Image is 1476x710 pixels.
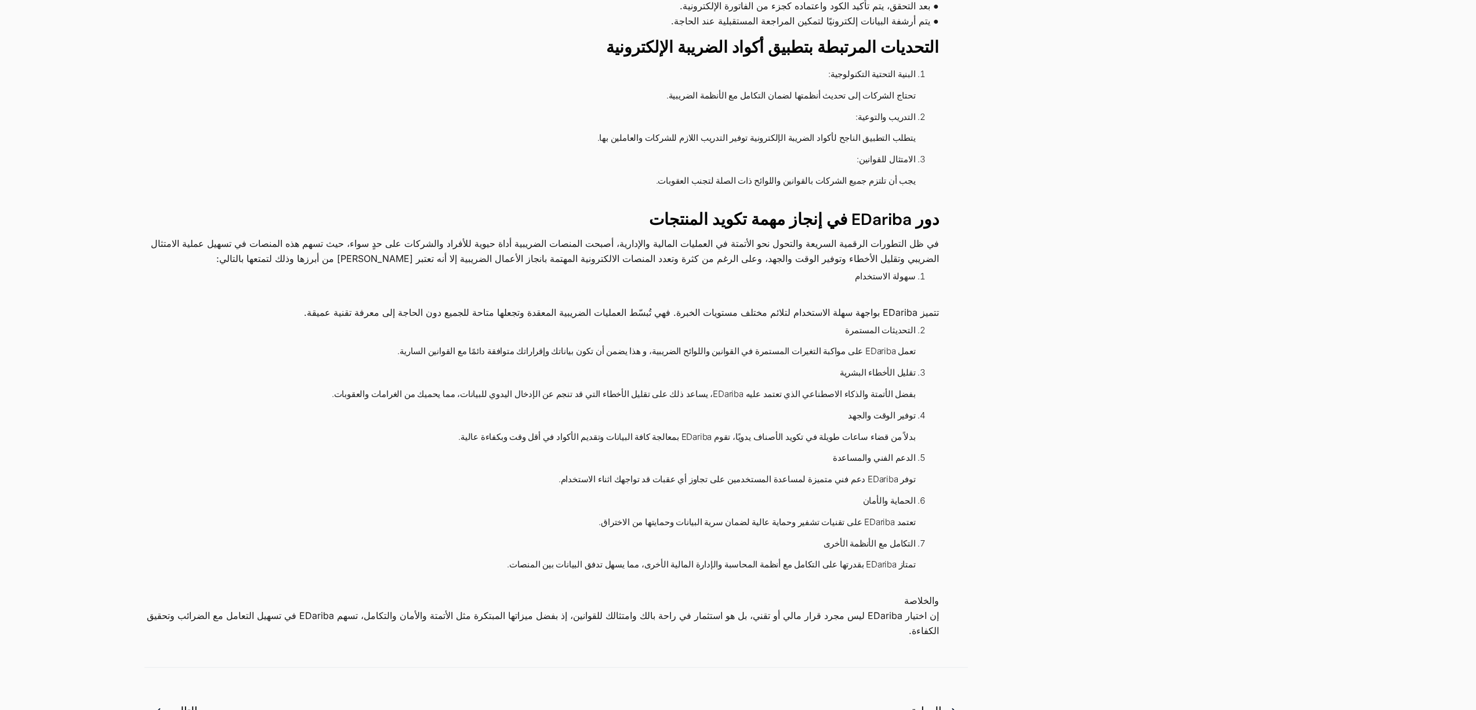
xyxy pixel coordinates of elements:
[166,64,916,107] li: البنية التحتية التكنولوجية: تحتاج الشركات إلى تحديث أنظمتها لضمان التكامل مع الأنظمة الضريبية.
[144,37,939,58] h3: التحديات المرتبطة بتطبيق أكواد الضريبة الإلكترونية
[144,13,939,28] p: ● يتم أرشفة البيانات إلكترونيًا لتمكين المراجعة المستقبلية عند الحاجة.
[166,490,916,533] li: الحماية والأمان تعتمد EDariba على تقنيات تشفير وحماية عالية لضمان سرية البيانات وحمايتها من الاخت...
[166,533,916,576] li: التكامل مع الأنظمة الأخرى تمتاز EDariba بقدرتها على التكامل مع أنظمة المحاسبة والإدارة المالية ال...
[166,107,916,150] li: التدريب والتوعية: يتطلب التطبيق الناجح لأكواد الضريبة الإلكترونية توفير التدريب اللازم للشركات وا...
[166,266,916,287] li: سهولة الاستخدام
[144,209,939,230] h3: دور EDariba في إنجاز مهمة تكويد المنتجات
[144,305,939,320] p: تتميز EDariba بواجهة سهلة الاستخدام لتلائم مختلف مستويات الخبرة. فهي تُبسّط العمليات الضريبية الم...
[144,236,939,266] p: في ظل التطورات الرقمية السريعة والتحول نحو الأتمتة في العمليات المالية والإدارية، أصبحت المنصات ا...
[166,362,916,405] li: تقليل الأخطاء البشرية بفضل الأتمتة والذكاء الاصطناعي الذي تعتمد عليه EDariba، يساعد ذلك على تقليل...
[166,405,916,448] li: توفير الوقت والجهد بدلاً من قضاء ساعات طويلة في تكويد الأصناف يدويًا، تقوم EDariba بمعالجة كافة ا...
[144,593,939,638] p: والخلاصة إن اختيار EDariba ليس مجرد قرار مالي أو تقني، بل هو استثمار في راحة بالك وامتثالك للقوان...
[166,447,916,490] li: الدعم الفني والمساعدة توفر EDariba دعم فني متميزة لمساعدة المستخدمين على تجاوز أي عقبات قد تواجهك...
[166,149,916,192] li: الامتثال للقوانين: يجب أن تلتزم جميع الشركات بالقوانين واللوائح ذات الصلة لتجنب العقوبات.
[166,320,916,363] li: التحديثات المستمرة تعمل EDariba على مواكبة التغيرات المستمرة في القوانين واللوائح الضريبية، و هذا...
